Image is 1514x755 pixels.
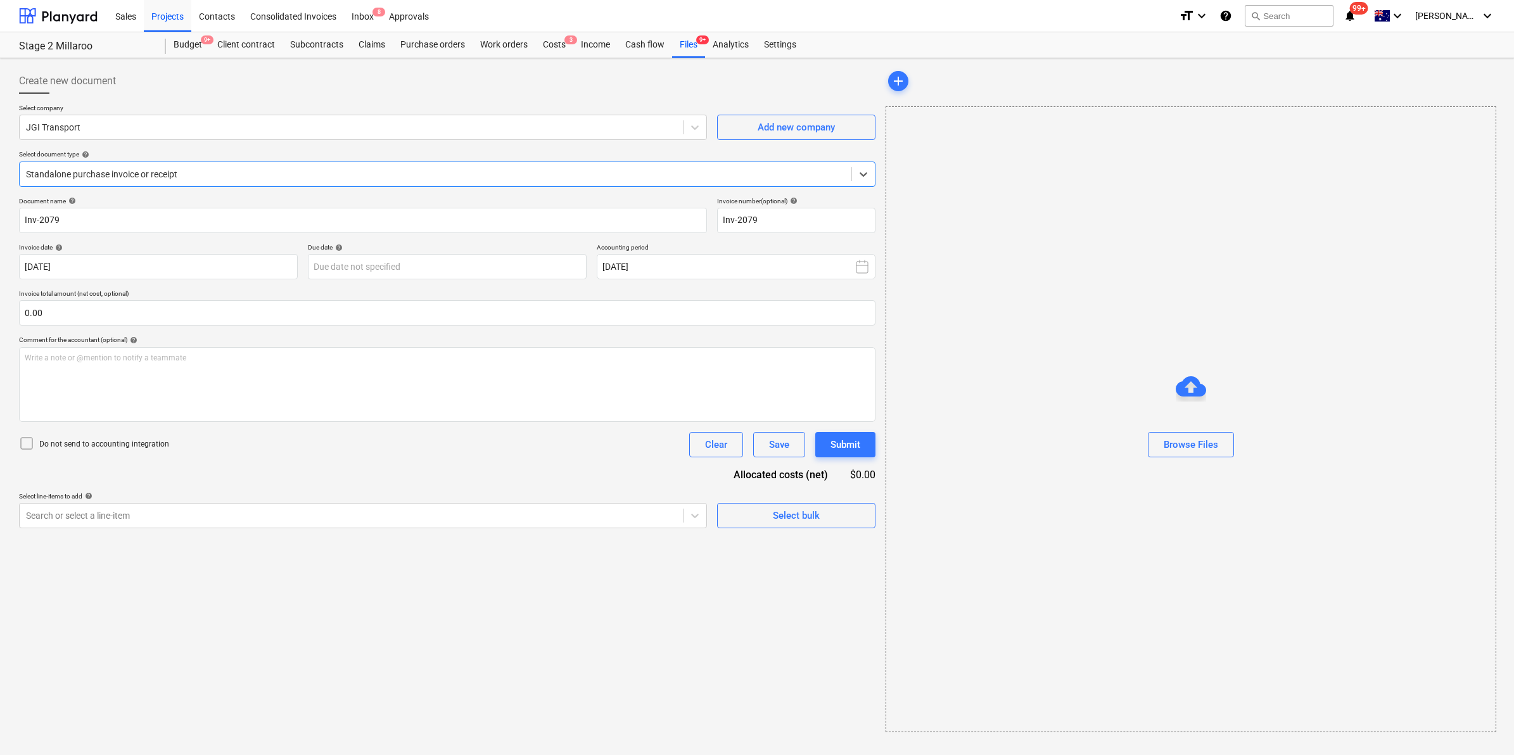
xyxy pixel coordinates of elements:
[1250,11,1261,21] span: search
[473,32,535,58] a: Work orders
[351,32,393,58] a: Claims
[1350,2,1368,15] span: 99+
[372,8,385,16] span: 8
[19,208,707,233] input: Document name
[705,32,756,58] a: Analytics
[39,439,169,450] p: Do not send to accounting integration
[53,244,63,251] span: help
[393,32,473,58] a: Purchase orders
[758,119,835,136] div: Add new company
[82,492,92,500] span: help
[19,300,875,326] input: Invoice total amount (net cost, optional)
[79,151,89,158] span: help
[166,32,210,58] a: Budget9+
[210,32,283,58] a: Client contract
[1245,5,1333,27] button: Search
[696,35,709,44] span: 9+
[717,503,875,528] button: Select bulk
[769,436,789,453] div: Save
[717,208,875,233] input: Invoice number
[597,254,875,279] button: [DATE]
[787,197,798,205] span: help
[19,243,298,251] div: Invoice date
[564,35,577,44] span: 3
[308,254,587,279] input: Due date not specified
[19,492,707,500] div: Select line-items to add
[848,467,876,482] div: $0.00
[19,254,298,279] input: Invoice date not specified
[573,32,618,58] a: Income
[672,32,705,58] div: Files
[19,150,875,158] div: Select document type
[19,104,707,115] p: Select company
[1164,436,1218,453] div: Browse Files
[1415,11,1479,21] span: [PERSON_NAME]
[1194,8,1209,23] i: keyboard_arrow_down
[283,32,351,58] a: Subcontracts
[166,32,210,58] div: Budget
[886,106,1496,732] div: Browse Files
[756,32,804,58] a: Settings
[333,244,343,251] span: help
[66,197,76,205] span: help
[19,197,707,205] div: Document name
[672,32,705,58] a: Files9+
[535,32,573,58] div: Costs
[618,32,672,58] a: Cash flow
[689,432,743,457] button: Clear
[1179,8,1194,23] i: format_size
[1219,8,1232,23] i: Knowledge base
[717,115,875,140] button: Add new company
[891,73,906,89] span: add
[597,243,875,254] p: Accounting period
[201,35,213,44] span: 9+
[19,289,875,300] p: Invoice total amount (net cost, optional)
[1344,8,1356,23] i: notifications
[753,432,805,457] button: Save
[19,40,151,53] div: Stage 2 Millaroo
[773,507,820,524] div: Select bulk
[535,32,573,58] a: Costs3
[19,73,116,89] span: Create new document
[830,436,860,453] div: Submit
[717,197,875,205] div: Invoice number (optional)
[705,436,727,453] div: Clear
[1148,432,1234,457] button: Browse Files
[19,336,875,344] div: Comment for the accountant (optional)
[1480,8,1495,23] i: keyboard_arrow_down
[308,243,587,251] div: Due date
[1390,8,1405,23] i: keyboard_arrow_down
[815,432,875,457] button: Submit
[127,336,137,344] span: help
[711,467,848,482] div: Allocated costs (net)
